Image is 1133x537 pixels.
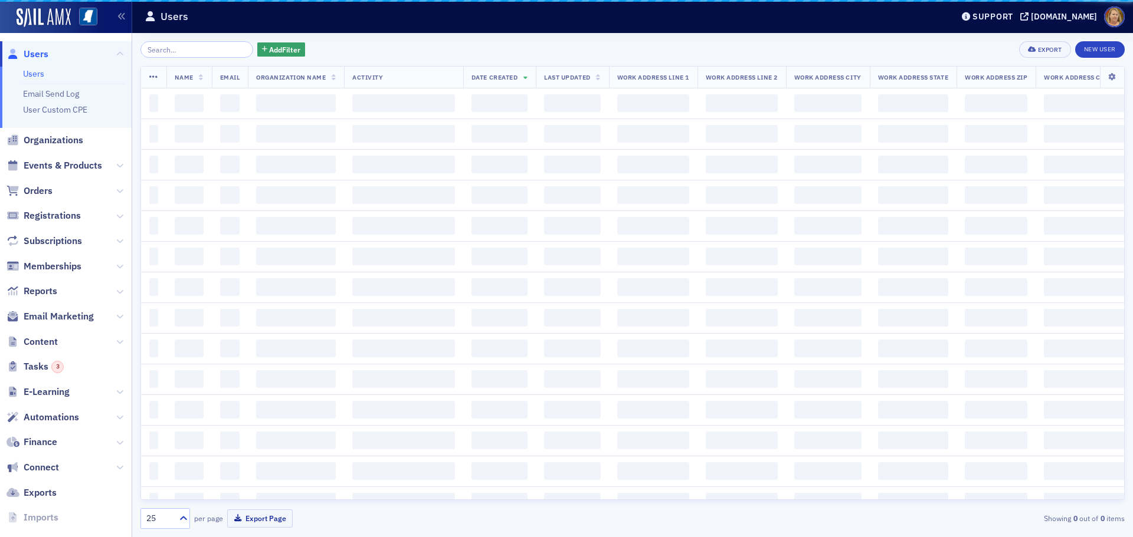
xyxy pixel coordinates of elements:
[617,125,689,143] span: ‌
[51,361,64,373] div: 3
[23,68,44,79] a: Users
[706,401,778,419] span: ‌
[544,340,600,357] span: ‌
[220,217,240,235] span: ‌
[24,235,82,248] span: Subscriptions
[805,513,1125,523] div: Showing out of items
[706,94,778,112] span: ‌
[256,340,336,357] span: ‌
[6,511,58,524] a: Imports
[149,309,158,327] span: ‌
[149,493,158,510] span: ‌
[256,401,336,419] span: ‌
[617,278,689,296] span: ‌
[878,156,948,173] span: ‌
[352,493,455,510] span: ‌
[544,462,600,480] span: ‌
[79,8,97,26] img: SailAMX
[257,42,306,57] button: AddFilter
[352,156,455,173] span: ‌
[794,73,862,81] span: Work Address City
[6,209,81,222] a: Registrations
[706,248,778,265] span: ‌
[6,335,58,348] a: Content
[24,411,79,424] span: Automations
[794,462,862,480] span: ‌
[965,156,1027,173] span: ‌
[175,462,204,480] span: ‌
[617,94,689,112] span: ‌
[471,401,528,419] span: ‌
[6,185,53,197] a: Orders
[1044,309,1127,327] span: ‌
[149,431,158,449] span: ‌
[706,217,778,235] span: ‌
[220,493,240,510] span: ‌
[149,401,158,419] span: ‌
[965,94,1027,112] span: ‌
[256,125,336,143] span: ‌
[6,48,48,61] a: Users
[352,73,383,81] span: Activity
[794,309,862,327] span: ‌
[352,217,455,235] span: ‌
[617,370,689,388] span: ‌
[175,493,204,510] span: ‌
[23,104,87,115] a: User Custom CPE
[965,431,1027,449] span: ‌
[1044,462,1127,480] span: ‌
[878,401,948,419] span: ‌
[617,309,689,327] span: ‌
[471,431,528,449] span: ‌
[71,8,97,28] a: View Homepage
[471,340,528,357] span: ‌
[256,431,336,449] span: ‌
[6,235,82,248] a: Subscriptions
[1019,41,1070,58] button: Export
[544,309,600,327] span: ‌
[1044,73,1127,81] span: Work Address Country
[965,217,1027,235] span: ‌
[617,217,689,235] span: ‌
[256,217,336,235] span: ‌
[965,73,1027,81] span: Work Address Zip
[256,73,326,81] span: Organization Name
[352,278,455,296] span: ‌
[6,411,79,424] a: Automations
[471,73,518,81] span: Date Created
[471,186,528,204] span: ‌
[256,156,336,173] span: ‌
[24,335,58,348] span: Content
[175,94,204,112] span: ‌
[965,493,1027,510] span: ‌
[471,94,528,112] span: ‌
[175,156,204,173] span: ‌
[878,248,948,265] span: ‌
[617,248,689,265] span: ‌
[149,217,158,235] span: ‌
[878,73,948,81] span: Work Address State
[794,94,862,112] span: ‌
[1044,401,1127,419] span: ‌
[706,462,778,480] span: ‌
[544,431,600,449] span: ‌
[794,278,862,296] span: ‌
[149,125,158,143] span: ‌
[149,278,158,296] span: ‌
[617,431,689,449] span: ‌
[352,309,455,327] span: ‌
[972,11,1013,22] div: Support
[6,260,81,273] a: Memberships
[17,8,71,27] img: SailAMX
[149,186,158,204] span: ‌
[471,156,528,173] span: ‌
[706,156,778,173] span: ‌
[175,248,204,265] span: ‌
[878,370,948,388] span: ‌
[544,493,600,510] span: ‌
[24,260,81,273] span: Memberships
[149,462,158,480] span: ‌
[220,462,240,480] span: ‌
[706,73,778,81] span: Work Address Line 2
[1044,248,1127,265] span: ‌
